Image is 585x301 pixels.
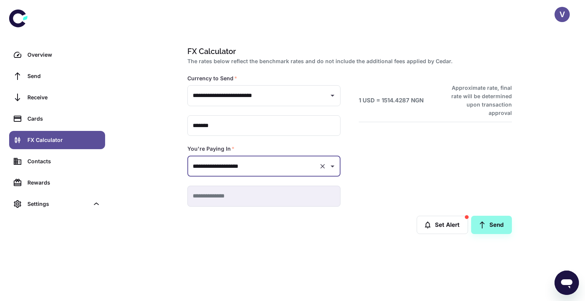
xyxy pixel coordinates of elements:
[9,88,105,107] a: Receive
[27,93,101,102] div: Receive
[359,96,424,105] h6: 1 USD = 1514.4287 NGN
[27,51,101,59] div: Overview
[443,84,512,117] h6: Approximate rate, final rate will be determined upon transaction approval
[27,136,101,144] div: FX Calculator
[187,46,509,57] h1: FX Calculator
[555,271,579,295] iframe: Button to launch messaging window
[27,72,101,80] div: Send
[187,145,235,153] label: You're Paying In
[317,161,328,172] button: Clear
[9,110,105,128] a: Cards
[9,174,105,192] a: Rewards
[327,90,338,101] button: Open
[27,157,101,166] div: Contacts
[187,75,237,82] label: Currency to Send
[9,152,105,170] a: Contacts
[9,67,105,85] a: Send
[9,131,105,149] a: FX Calculator
[555,7,570,22] button: V
[327,161,338,172] button: Open
[9,46,105,64] a: Overview
[9,195,105,213] div: Settings
[471,216,512,234] a: Send
[417,216,468,234] button: Set Alert
[27,178,101,187] div: Rewards
[27,115,101,123] div: Cards
[27,200,89,208] div: Settings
